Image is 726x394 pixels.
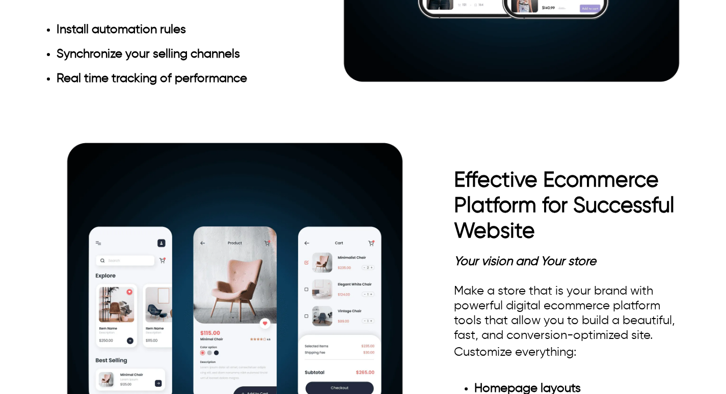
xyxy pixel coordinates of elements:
span: Your vision and Your store [454,255,596,268]
p: Customize everything: [454,343,690,361]
span: Install automation rules [57,23,186,36]
span: Synchronize your selling channels [57,48,240,60]
h2: Effective Ecommerce Platform for Successful Website [454,168,690,244]
span: Real time tracking of performance [57,72,247,85]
